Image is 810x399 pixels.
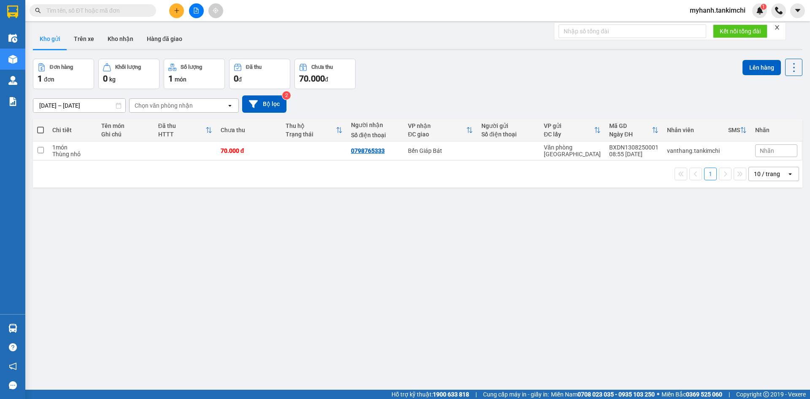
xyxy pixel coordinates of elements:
[775,7,783,14] img: phone-icon
[325,76,328,83] span: đ
[246,64,262,70] div: Đã thu
[657,393,659,396] span: ⚪️
[8,97,17,106] img: solution-icon
[790,3,805,18] button: caret-down
[540,119,605,141] th: Toggle SortBy
[33,29,67,49] button: Kho gửi
[408,147,473,154] div: Bến Giáp Bát
[729,390,730,399] span: |
[544,144,601,157] div: Văn phòng [GEOGRAPHIC_DATA]
[101,131,150,138] div: Ghi chú
[50,64,73,70] div: Đơn hàng
[169,3,184,18] button: plus
[8,76,17,85] img: warehouse-icon
[9,381,17,389] span: message
[294,59,356,89] button: Chưa thu70.000đ
[483,390,549,399] span: Cung cấp máy in - giấy in:
[720,27,761,36] span: Kết nối tổng đài
[227,102,233,109] svg: open
[774,24,780,30] span: close
[221,127,277,133] div: Chưa thu
[609,151,659,157] div: 08:55 [DATE]
[140,29,189,49] button: Hàng đã giao
[213,8,219,14] span: aim
[8,324,17,333] img: warehouse-icon
[33,59,94,89] button: Đơn hàng1đơn
[754,170,780,178] div: 10 / trang
[763,391,769,397] span: copyright
[742,60,781,75] button: Lên hàng
[609,122,652,129] div: Mã GD
[481,131,535,138] div: Số điện thoại
[481,122,535,129] div: Người gửi
[35,8,41,14] span: search
[221,147,277,154] div: 70.000 đ
[109,76,116,83] span: kg
[7,5,18,18] img: logo-vxr
[559,24,706,38] input: Nhập số tổng đài
[234,73,238,84] span: 0
[391,390,469,399] span: Hỗ trợ kỹ thuật:
[238,76,242,83] span: đ
[683,5,752,16] span: myhanh.tankimchi
[351,132,400,138] div: Số điện thoại
[286,131,335,138] div: Trạng thái
[9,343,17,351] span: question-circle
[755,127,797,133] div: Nhãn
[704,168,717,180] button: 1
[158,122,205,129] div: Đã thu
[724,119,751,141] th: Toggle SortBy
[52,127,93,133] div: Chi tiết
[475,390,477,399] span: |
[8,55,17,64] img: warehouse-icon
[154,119,216,141] th: Toggle SortBy
[98,59,159,89] button: Khối lượng0kg
[33,99,125,112] input: Select a date range.
[52,144,93,151] div: 1 món
[175,76,186,83] span: món
[115,64,141,70] div: Khối lượng
[181,64,202,70] div: Số lượng
[208,3,223,18] button: aim
[667,147,720,154] div: vanthang.tankimchi
[174,8,180,14] span: plus
[52,151,93,157] div: Thùng nhỏ
[281,119,346,141] th: Toggle SortBy
[9,362,17,370] span: notification
[103,73,108,84] span: 0
[193,8,199,14] span: file-add
[686,391,722,398] strong: 0369 525 060
[661,390,722,399] span: Miền Bắc
[67,29,101,49] button: Trên xe
[299,73,325,84] span: 70.000
[351,147,385,154] div: 0798765333
[168,73,173,84] span: 1
[311,64,333,70] div: Chưa thu
[286,122,335,129] div: Thu hộ
[433,391,469,398] strong: 1900 633 818
[794,7,802,14] span: caret-down
[164,59,225,89] button: Số lượng1món
[544,131,594,138] div: ĐC lấy
[756,7,764,14] img: icon-new-feature
[544,122,594,129] div: VP gửi
[44,76,54,83] span: đơn
[787,171,794,177] svg: open
[135,101,193,110] div: Chọn văn phòng nhận
[760,147,774,154] span: Nhãn
[728,127,740,133] div: SMS
[404,119,477,141] th: Toggle SortBy
[101,122,150,129] div: Tên món
[408,122,466,129] div: VP nhận
[38,73,42,84] span: 1
[229,59,290,89] button: Đã thu0đ
[609,131,652,138] div: Ngày ĐH
[189,3,204,18] button: file-add
[158,131,205,138] div: HTTT
[609,144,659,151] div: BXDN1308250001
[46,6,146,15] input: Tìm tên, số ĐT hoặc mã đơn
[578,391,655,398] strong: 0708 023 035 - 0935 103 250
[605,119,663,141] th: Toggle SortBy
[282,91,291,100] sup: 2
[408,131,466,138] div: ĐC giao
